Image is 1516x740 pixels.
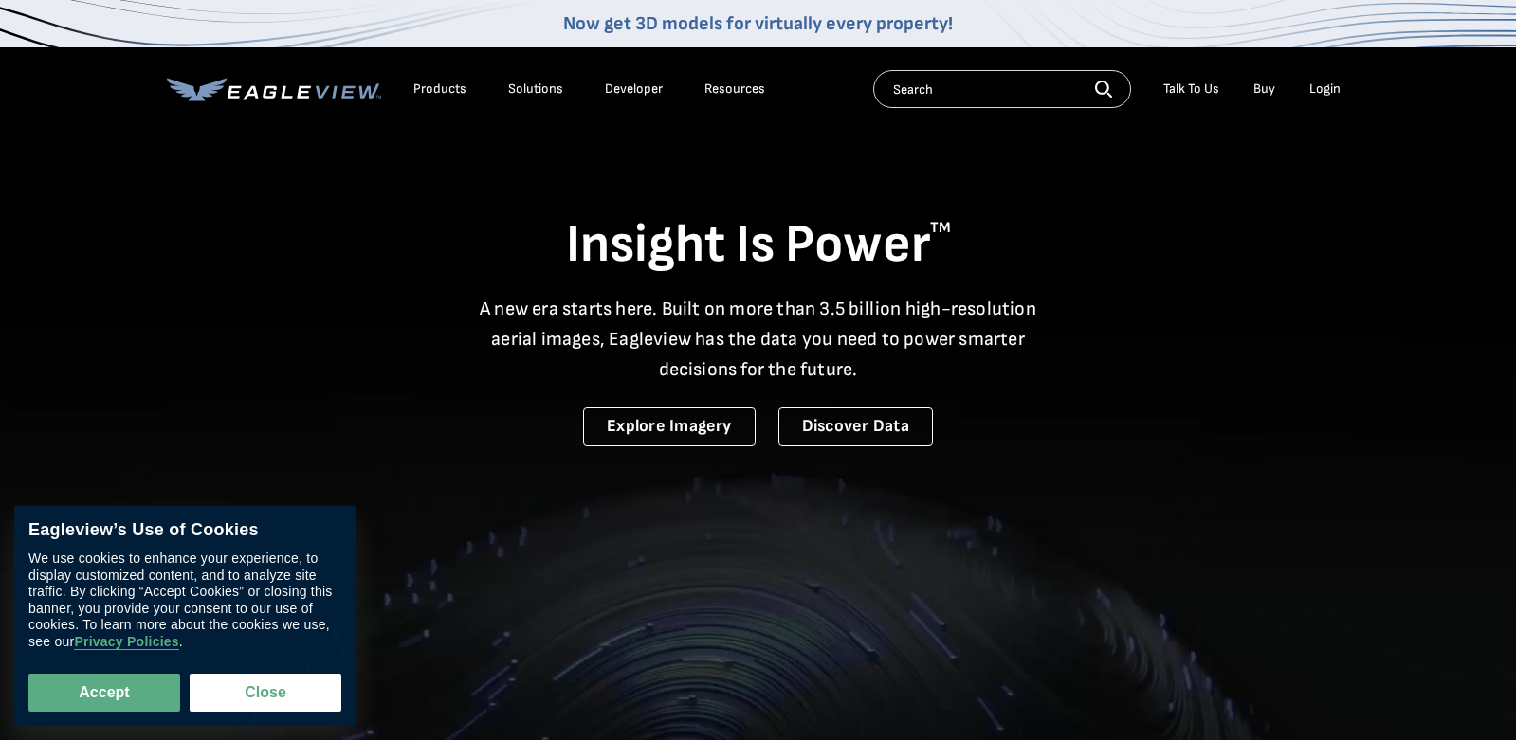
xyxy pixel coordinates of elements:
div: Solutions [508,81,563,98]
div: Resources [704,81,765,98]
a: Discover Data [778,407,933,446]
a: Explore Imagery [583,407,756,446]
div: Eagleview’s Use of Cookies [28,520,341,541]
button: Close [190,674,341,712]
sup: TM [930,219,951,237]
div: Talk To Us [1163,81,1219,98]
div: Login [1309,81,1341,98]
p: A new era starts here. Built on more than 3.5 billion high-resolution aerial images, Eagleview ha... [468,294,1049,385]
a: Privacy Policies [74,634,178,650]
a: Buy [1253,81,1275,98]
input: Search [873,70,1131,108]
div: We use cookies to enhance your experience, to display customized content, and to analyze site tra... [28,550,341,650]
a: Developer [605,81,663,98]
a: Now get 3D models for virtually every property! [563,12,953,35]
div: Products [413,81,466,98]
h1: Insight Is Power [167,212,1350,279]
button: Accept [28,674,180,712]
